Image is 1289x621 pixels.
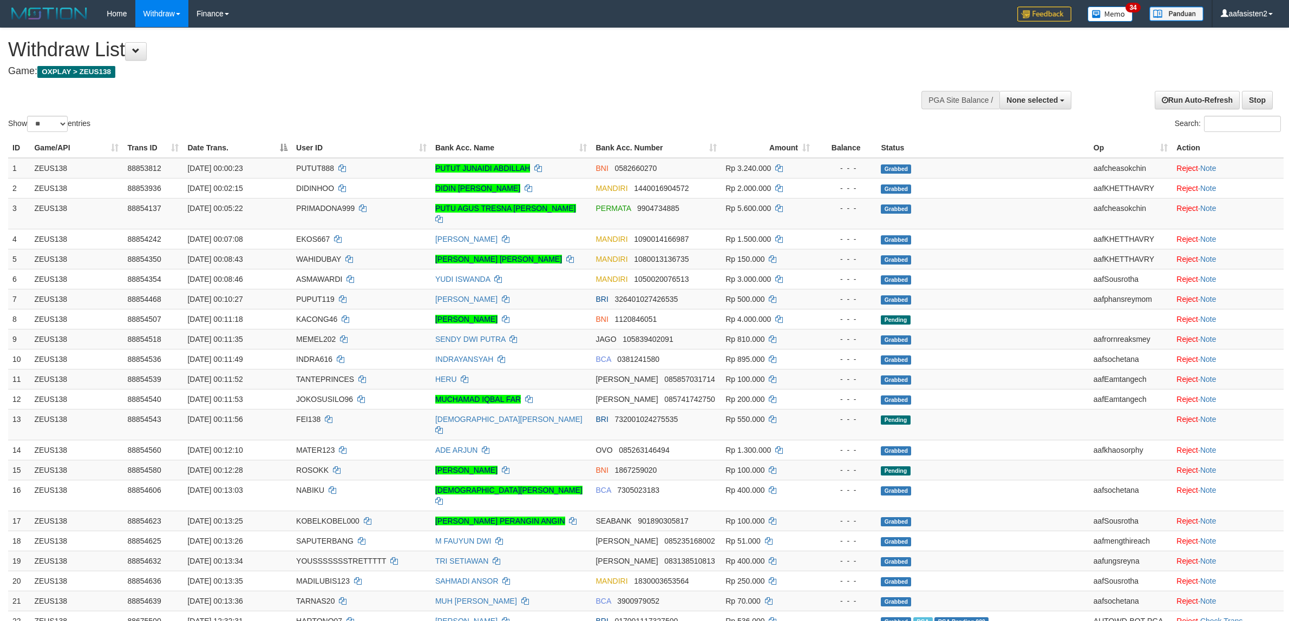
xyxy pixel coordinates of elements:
[187,315,243,323] span: [DATE] 00:11:18
[8,66,848,77] h4: Game:
[187,517,243,525] span: [DATE] 00:13:25
[435,466,498,474] a: [PERSON_NAME]
[435,486,583,494] a: [DEMOGRAPHIC_DATA][PERSON_NAME]
[881,235,911,245] span: Grabbed
[8,289,30,309] td: 7
[1089,249,1172,269] td: aafKHETTHAVRY
[638,517,688,525] span: Copy 901890305817 to clipboard
[1172,198,1284,229] td: ·
[819,354,873,365] div: - - -
[8,158,30,179] td: 1
[187,446,243,454] span: [DATE] 00:12:10
[187,164,243,173] span: [DATE] 00:00:23
[1089,289,1172,309] td: aafphansreymom
[8,511,30,531] td: 17
[1176,557,1198,565] a: Reject
[127,355,161,364] span: 88854536
[127,335,161,343] span: 88854518
[725,335,764,343] span: Rp 810.000
[296,164,334,173] span: PUTUT888
[292,138,431,158] th: User ID: activate to sort column ascending
[1200,557,1216,565] a: Note
[30,198,123,229] td: ZEUS138
[623,335,673,343] span: Copy 105839402091 to clipboard
[8,389,30,409] td: 12
[725,486,764,494] span: Rp 400.000
[1089,229,1172,249] td: aafKHETTHAVRY
[1200,275,1216,283] a: Note
[127,517,161,525] span: 88854623
[296,415,320,424] span: FEI138
[127,184,161,193] span: 88853936
[614,466,657,474] span: Copy 1867259020 to clipboard
[435,335,506,343] a: SENDY DWI PUTRA
[30,480,123,511] td: ZEUS138
[1172,249,1284,269] td: ·
[1172,460,1284,480] td: ·
[187,235,243,243] span: [DATE] 00:07:08
[881,295,911,305] span: Grabbed
[881,517,911,526] span: Grabbed
[1176,415,1198,424] a: Reject
[1089,178,1172,198] td: aafKHETTHAVRY
[819,203,873,214] div: - - -
[1176,235,1198,243] a: Reject
[725,446,771,454] span: Rp 1.300.000
[187,275,243,283] span: [DATE] 00:08:46
[725,415,764,424] span: Rp 550.000
[1200,235,1216,243] a: Note
[127,275,161,283] span: 88854354
[127,295,161,303] span: 88854468
[596,255,627,263] span: MANDIRI
[881,335,911,345] span: Grabbed
[1172,369,1284,389] td: ·
[435,184,520,193] a: DIDIN [PERSON_NAME]
[435,597,517,605] a: MUH [PERSON_NAME]
[1017,6,1071,22] img: Feedback.jpg
[296,395,353,404] span: JOKOSUSILO96
[1200,537,1216,545] a: Note
[596,395,658,404] span: [PERSON_NAME]
[1172,480,1284,511] td: ·
[30,460,123,480] td: ZEUS138
[1126,3,1140,12] span: 34
[127,235,161,243] span: 88854242
[1172,289,1284,309] td: ·
[435,577,499,585] a: SAHMADI ANSOR
[881,395,911,405] span: Grabbed
[819,465,873,475] div: - - -
[435,537,491,545] a: M FAUYUN DWI
[596,235,627,243] span: MANDIRI
[1172,269,1284,289] td: ·
[8,178,30,198] td: 2
[8,138,30,158] th: ID
[1176,537,1198,545] a: Reject
[1176,375,1198,384] a: Reject
[596,415,608,424] span: BRI
[435,255,562,263] a: [PERSON_NAME] [PERSON_NAME]
[596,164,608,173] span: BNI
[435,395,521,404] a: MUCHAMAD IQBAL FAR
[296,275,342,283] span: ASMAWARDI
[1200,255,1216,263] a: Note
[1200,204,1216,213] a: Note
[819,334,873,345] div: - - -
[1172,329,1284,349] td: ·
[1176,355,1198,364] a: Reject
[617,486,659,494] span: Copy 7305023183 to clipboard
[435,375,457,384] a: HERU
[596,335,616,343] span: JAGO
[1172,389,1284,409] td: ·
[1089,349,1172,369] td: aafsochetana
[296,375,354,384] span: TANTEPRINCES
[296,235,330,243] span: EKOS667
[596,355,611,364] span: BCA
[127,204,161,213] span: 88854137
[435,235,498,243] a: [PERSON_NAME]
[881,446,911,455] span: Grabbed
[881,204,911,214] span: Grabbed
[296,184,334,193] span: DIDINHOO
[819,163,873,174] div: - - -
[30,369,123,389] td: ZEUS138
[596,184,627,193] span: MANDIRI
